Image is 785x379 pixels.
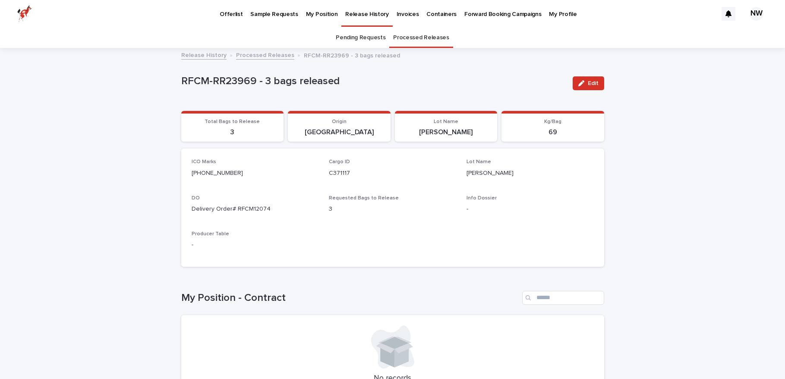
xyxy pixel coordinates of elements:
[192,205,319,214] p: Delivery Order# RFCM12074
[507,128,599,136] p: 69
[236,50,294,60] a: Processed Releases
[192,159,216,164] span: ICO Marks
[304,50,400,60] p: RFCM-RR23969 - 3 bags released
[332,119,347,124] span: Origin
[393,28,449,48] a: Processed Releases
[467,159,491,164] span: Lot Name
[588,80,599,86] span: Edit
[293,128,385,136] p: [GEOGRAPHIC_DATA]
[192,240,319,250] p: -
[329,196,399,201] span: Requested Bags to Release
[205,119,260,124] span: Total Bags to Release
[400,128,492,136] p: [PERSON_NAME]
[181,50,227,60] a: Release History
[192,169,319,178] p: [PHONE_NUMBER]
[186,128,279,136] p: 3
[467,205,594,214] p: -
[17,5,32,22] img: zttTXibQQrCfv9chImQE
[181,292,519,304] h1: My Position - Contract
[750,7,763,21] div: NW
[467,169,594,178] p: [PERSON_NAME]
[329,159,350,164] span: Cargo ID
[573,76,604,90] button: Edit
[329,205,456,214] p: 3
[192,231,229,237] span: Producer Table
[544,119,561,124] span: Kg/Bag
[522,291,604,305] input: Search
[336,28,385,48] a: Pending Requests
[192,196,200,201] span: DO
[434,119,458,124] span: Lot Name
[467,196,497,201] span: Info Dossier
[181,75,566,88] p: RFCM-RR23969 - 3 bags released
[329,169,456,178] p: C371117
